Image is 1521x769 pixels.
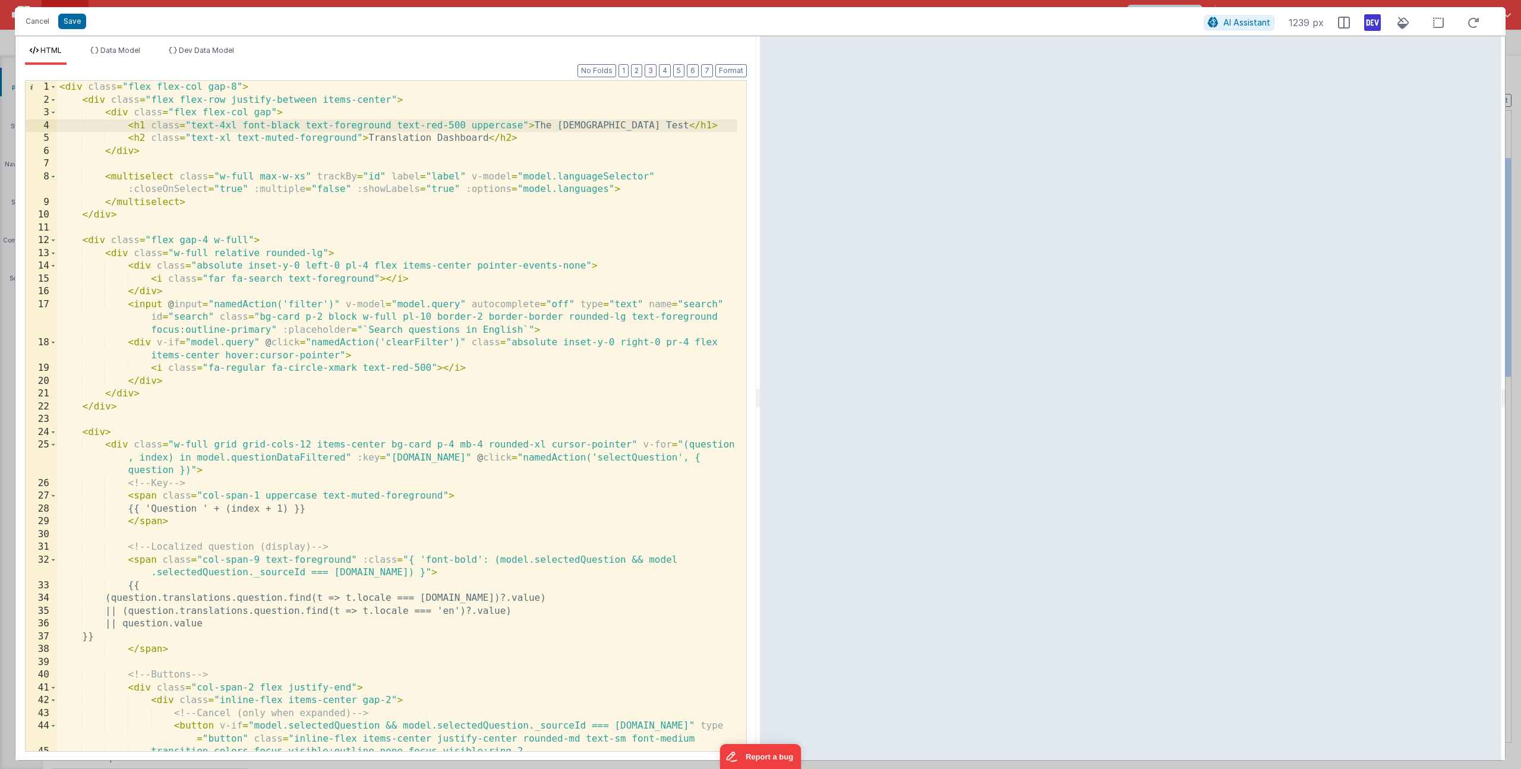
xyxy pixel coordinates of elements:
[26,247,57,260] div: 13
[26,298,57,337] div: 17
[26,196,57,209] div: 9
[26,682,57,695] div: 41
[26,617,57,631] div: 36
[26,260,57,273] div: 14
[578,64,616,77] button: No Folds
[715,64,747,77] button: Format
[619,64,629,77] button: 1
[26,336,57,362] div: 18
[26,132,57,145] div: 5
[26,285,57,298] div: 16
[1289,15,1324,30] span: 1239 px
[26,490,57,503] div: 27
[26,375,57,388] div: 20
[40,46,62,55] span: HTML
[26,694,57,707] div: 42
[26,94,57,107] div: 2
[659,64,671,77] button: 4
[26,273,57,286] div: 15
[26,528,57,541] div: 30
[26,413,57,426] div: 23
[26,234,57,247] div: 12
[26,171,57,196] div: 8
[631,64,642,77] button: 2
[701,64,713,77] button: 7
[26,157,57,171] div: 7
[58,14,86,29] button: Save
[26,745,57,758] div: 45
[26,106,57,119] div: 3
[645,64,657,77] button: 3
[687,64,699,77] button: 6
[673,64,684,77] button: 5
[26,579,57,592] div: 33
[1223,17,1270,27] span: AI Assistant
[20,13,55,30] button: Cancel
[1204,15,1274,30] button: AI Assistant
[26,554,57,579] div: 32
[26,426,57,439] div: 24
[26,222,57,235] div: 11
[26,669,57,682] div: 40
[26,387,57,401] div: 21
[26,643,57,656] div: 38
[26,631,57,644] div: 37
[26,439,57,477] div: 25
[26,515,57,528] div: 29
[26,707,57,720] div: 43
[26,119,57,133] div: 4
[26,720,57,745] div: 44
[179,46,234,55] span: Dev Data Model
[26,145,57,158] div: 6
[26,209,57,222] div: 10
[26,477,57,490] div: 26
[26,81,57,94] div: 1
[26,362,57,375] div: 19
[26,592,57,605] div: 34
[100,46,140,55] span: Data Model
[720,744,801,769] iframe: Marker.io feedback button
[26,656,57,669] div: 39
[26,503,57,516] div: 28
[26,605,57,618] div: 35
[26,401,57,414] div: 22
[26,541,57,554] div: 31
